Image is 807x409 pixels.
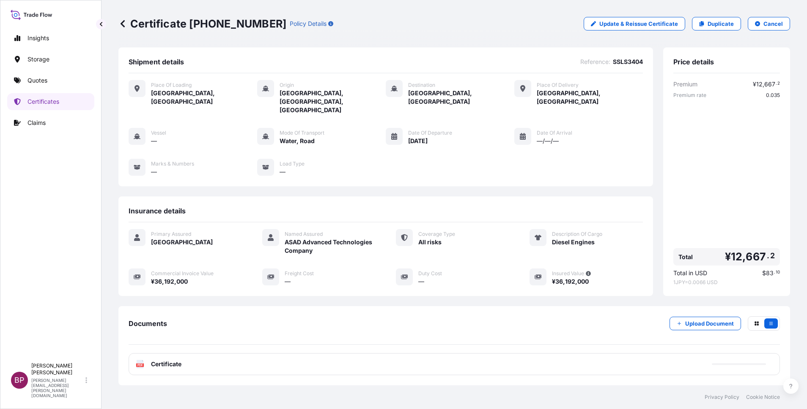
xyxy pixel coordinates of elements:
span: Marks & Numbers [151,160,194,167]
span: ASAD Advanced Technologies Company [285,238,376,255]
span: All risks [418,238,442,246]
span: Total [678,253,693,261]
span: 000 [176,279,188,285]
span: Total in USD [673,269,707,277]
span: 1 JPY = 0.0066 USD [673,279,780,286]
span: . [767,253,769,258]
span: Origin [280,82,294,88]
span: Reference : [580,58,610,66]
a: Duplicate [692,17,741,30]
span: Commercial Invoice Value [151,270,214,277]
span: SSLS3404 [613,58,643,66]
span: BP [14,376,25,384]
p: Claims [27,119,46,127]
span: [GEOGRAPHIC_DATA] [151,238,213,246]
span: Mode of Transport [280,130,324,136]
a: Certificates [7,93,94,110]
span: ¥ [725,251,731,262]
p: Update & Reissue Certificate [599,19,678,28]
p: Insights [27,34,49,42]
a: Quotes [7,72,94,89]
span: — [418,277,424,286]
span: 000 [577,279,589,285]
span: $ [762,270,766,276]
span: Insurance details [129,207,186,215]
span: Insured Value [552,270,584,277]
span: 0.035 [766,92,780,99]
span: [GEOGRAPHIC_DATA], [GEOGRAPHIC_DATA] [408,89,514,106]
span: 12 [731,251,742,262]
span: —/—/— [537,137,559,145]
span: 36 [154,279,162,285]
span: 2 [770,253,775,258]
p: Duplicate [708,19,734,28]
span: Place of Delivery [537,82,579,88]
span: Named Assured [285,231,323,238]
p: [PERSON_NAME] [PERSON_NAME] [31,362,84,376]
a: Cookie Notice [746,394,780,401]
p: Policy Details [290,19,327,28]
button: Upload Document [670,317,741,330]
span: Description Of Cargo [552,231,602,238]
span: — [285,277,291,286]
span: Date of Arrival [537,130,572,136]
p: Cancel [763,19,783,28]
span: ¥ [151,279,154,285]
p: [PERSON_NAME][EMAIL_ADDRESS][PERSON_NAME][DOMAIN_NAME] [31,378,84,398]
span: 667 [764,81,775,87]
span: , [563,279,565,285]
span: Date of Departure [408,130,452,136]
p: Quotes [27,76,47,85]
span: Duty Cost [418,270,442,277]
a: Claims [7,114,94,131]
span: Freight Cost [285,270,314,277]
a: Insights [7,30,94,47]
span: [GEOGRAPHIC_DATA], [GEOGRAPHIC_DATA], [GEOGRAPHIC_DATA] [280,89,386,114]
span: — [151,168,157,176]
span: Water, Road [280,137,315,145]
span: ¥ [753,81,756,87]
span: Certificate [151,360,181,368]
span: 12 [756,81,763,87]
span: 192 [565,279,575,285]
p: Certificate [PHONE_NUMBER] [118,17,286,30]
span: ¥ [552,279,555,285]
p: Certificates [27,97,59,106]
span: Diesel Engines [552,238,595,246]
p: Storage [27,55,49,64]
span: . [776,82,777,85]
span: [GEOGRAPHIC_DATA], [GEOGRAPHIC_DATA] [151,89,257,106]
span: Primary Assured [151,231,191,238]
span: Price details [673,58,714,66]
span: , [174,279,176,285]
a: Storage [7,51,94,68]
span: Shipment details [129,58,184,66]
span: — [151,137,157,145]
span: — [280,168,285,176]
span: Premium [673,80,697,88]
span: Premium rate [673,92,706,99]
span: 2 [777,82,780,85]
button: Cancel [748,17,790,30]
span: 83 [766,270,774,276]
text: PDF [137,364,143,367]
span: Place of Loading [151,82,192,88]
span: Documents [129,319,167,328]
span: Destination [408,82,435,88]
span: 36 [555,279,563,285]
span: [GEOGRAPHIC_DATA], [GEOGRAPHIC_DATA] [537,89,643,106]
span: 667 [746,251,766,262]
span: 192 [164,279,174,285]
span: , [763,81,764,87]
span: Coverage Type [418,231,455,238]
a: Privacy Policy [705,394,739,401]
span: Load Type [280,160,305,167]
span: , [742,251,746,262]
p: Upload Document [685,319,734,328]
span: 10 [776,271,780,274]
span: [DATE] [408,137,428,145]
a: Update & Reissue Certificate [584,17,685,30]
span: . [774,271,775,274]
